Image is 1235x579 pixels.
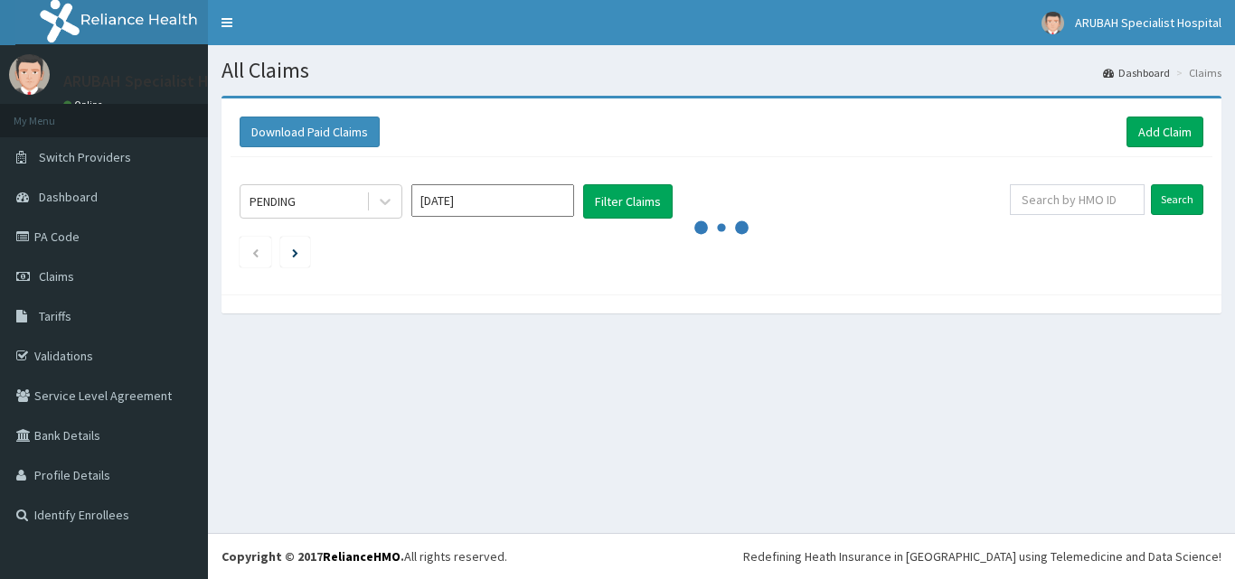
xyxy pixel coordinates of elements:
a: RelianceHMO [323,548,401,565]
footer: All rights reserved. [208,533,1235,579]
a: Previous page [251,244,259,260]
a: Dashboard [1103,65,1170,80]
span: Switch Providers [39,149,131,165]
div: PENDING [250,192,296,210]
button: Filter Claims [583,184,673,219]
a: Add Claim [1127,117,1203,147]
button: Download Paid Claims [240,117,380,147]
p: ARUBAH Specialist Hospital [63,73,258,89]
div: Redefining Heath Insurance in [GEOGRAPHIC_DATA] using Telemedicine and Data Science! [743,547,1221,565]
img: User Image [9,54,50,95]
span: Dashboard [39,189,98,205]
a: Next page [292,244,298,260]
h1: All Claims [222,59,1221,82]
span: Claims [39,268,74,285]
input: Search [1151,184,1203,215]
input: Search by HMO ID [1010,184,1145,215]
span: ARUBAH Specialist Hospital [1075,14,1221,31]
svg: audio-loading [694,201,749,255]
li: Claims [1172,65,1221,80]
input: Select Month and Year [411,184,574,217]
a: Online [63,98,107,111]
span: Tariffs [39,308,71,324]
strong: Copyright © 2017 . [222,548,404,565]
img: User Image [1042,12,1064,34]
